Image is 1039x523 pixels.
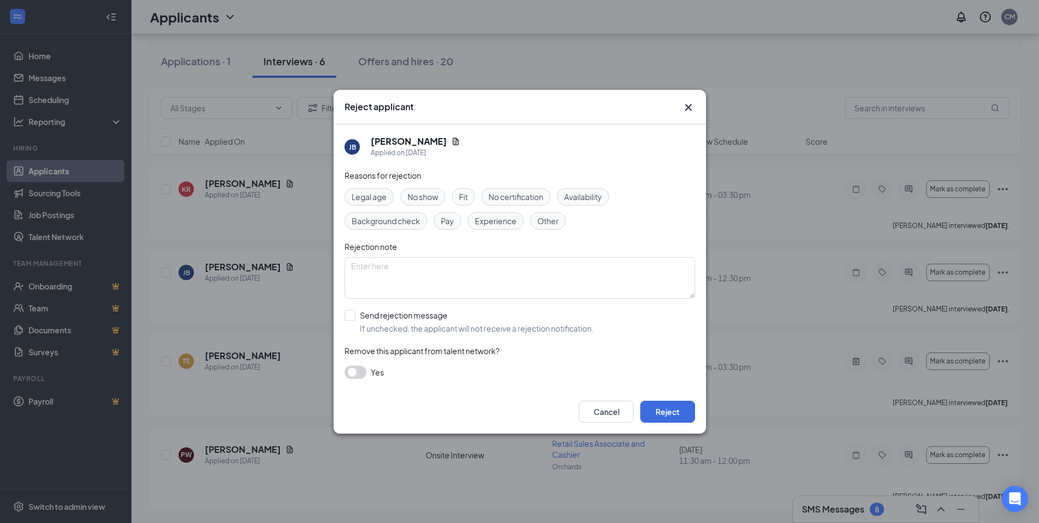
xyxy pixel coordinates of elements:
[345,170,421,180] span: Reasons for rejection
[371,366,384,379] span: Yes
[537,215,559,227] span: Other
[348,142,355,151] div: JB
[371,135,447,147] h5: [PERSON_NAME]
[407,191,438,203] span: No show
[459,191,468,203] span: Fit
[682,101,695,114] svg: Cross
[451,137,460,146] svg: Document
[640,401,695,423] button: Reject
[1002,486,1028,512] div: Open Intercom Messenger
[489,191,543,203] span: No certification
[682,101,695,114] button: Close
[345,101,414,113] h3: Reject applicant
[352,191,387,203] span: Legal age
[345,346,500,356] span: Remove this applicant from talent network?
[352,215,420,227] span: Background check
[371,147,460,158] div: Applied on [DATE]
[579,401,634,423] button: Cancel
[345,242,397,252] span: Rejection note
[475,215,516,227] span: Experience
[441,215,454,227] span: Pay
[564,191,602,203] span: Availability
